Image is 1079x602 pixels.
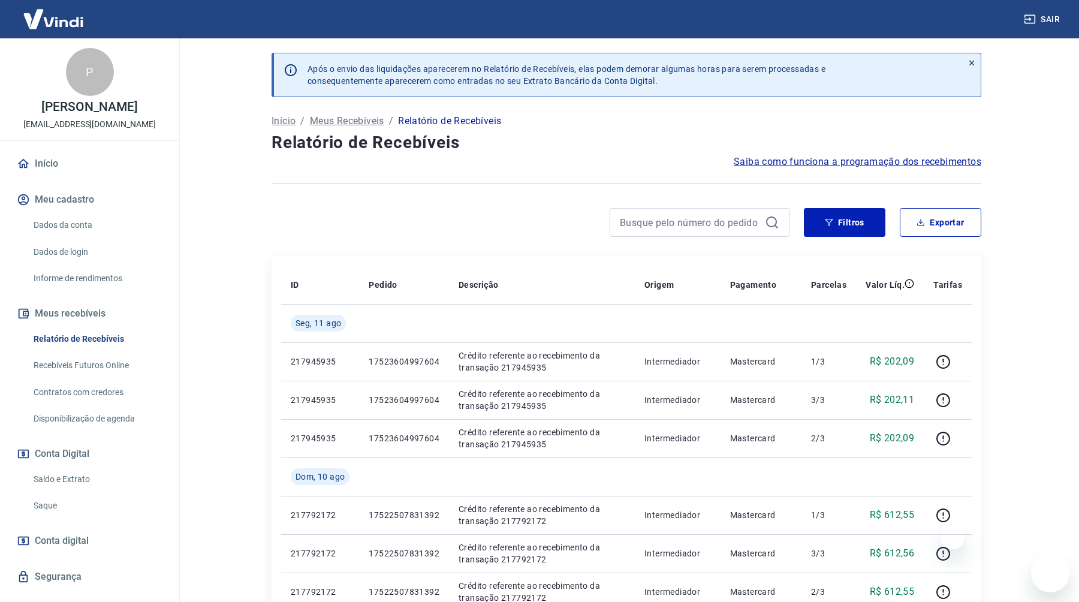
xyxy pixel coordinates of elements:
[804,208,885,237] button: Filtros
[369,279,397,291] p: Pedido
[620,213,760,231] input: Busque pelo número do pedido
[29,213,165,237] a: Dados da conta
[811,356,846,368] p: 1/3
[730,509,792,521] p: Mastercard
[14,528,165,554] a: Conta digital
[291,356,349,368] p: 217945935
[23,118,156,131] p: [EMAIL_ADDRESS][DOMAIN_NAME]
[644,279,674,291] p: Origem
[369,394,439,406] p: 17523604997604
[811,432,846,444] p: 2/3
[291,547,349,559] p: 217792172
[644,586,711,598] p: Intermediador
[730,547,792,559] p: Mastercard
[459,279,499,291] p: Descrição
[730,394,792,406] p: Mastercard
[870,585,915,599] p: R$ 612,55
[29,407,165,431] a: Disponibilização de agenda
[933,279,962,291] p: Tarifas
[29,467,165,492] a: Saldo e Extrato
[459,503,625,527] p: Crédito referente ao recebimento da transação 217792172
[389,114,393,128] p: /
[1021,8,1065,31] button: Sair
[730,586,792,598] p: Mastercard
[459,350,625,374] p: Crédito referente ao recebimento da transação 217945935
[866,279,905,291] p: Valor Líq.
[398,114,501,128] p: Relatório de Recebíveis
[369,509,439,521] p: 17522507831392
[29,240,165,264] a: Dados de login
[459,388,625,412] p: Crédito referente ao recebimento da transação 217945935
[291,279,299,291] p: ID
[35,532,89,549] span: Conta digital
[811,279,846,291] p: Parcelas
[296,317,341,329] span: Seg, 11 ago
[308,63,825,87] p: Após o envio das liquidações aparecerem no Relatório de Recebíveis, elas podem demorar algumas ho...
[811,394,846,406] p: 3/3
[870,354,915,369] p: R$ 202,09
[41,101,137,113] p: [PERSON_NAME]
[66,48,114,96] div: P
[644,547,711,559] p: Intermediador
[14,564,165,590] a: Segurança
[29,380,165,405] a: Contratos com credores
[730,356,792,368] p: Mastercard
[870,393,915,407] p: R$ 202,11
[29,353,165,378] a: Recebíveis Futuros Online
[644,356,711,368] p: Intermediador
[811,547,846,559] p: 3/3
[734,155,981,169] a: Saiba como funciona a programação dos recebimentos
[870,431,915,446] p: R$ 202,09
[272,131,981,155] h4: Relatório de Recebíveis
[14,300,165,327] button: Meus recebíveis
[644,432,711,444] p: Intermediador
[29,327,165,351] a: Relatório de Recebíveis
[644,394,711,406] p: Intermediador
[29,266,165,291] a: Informe de rendimentos
[369,547,439,559] p: 17522507831392
[14,1,92,37] img: Vindi
[459,541,625,565] p: Crédito referente ao recebimento da transação 217792172
[14,186,165,213] button: Meu cadastro
[291,394,349,406] p: 217945935
[730,279,777,291] p: Pagamento
[870,546,915,561] p: R$ 612,56
[369,432,439,444] p: 17523604997604
[291,432,349,444] p: 217945935
[369,586,439,598] p: 17522507831392
[811,586,846,598] p: 2/3
[272,114,296,128] a: Início
[459,426,625,450] p: Crédito referente ao recebimento da transação 217945935
[14,150,165,177] a: Início
[730,432,792,444] p: Mastercard
[291,586,349,598] p: 217792172
[811,509,846,521] p: 1/3
[1031,554,1069,592] iframe: Button to launch messaging window
[291,509,349,521] p: 217792172
[14,441,165,467] button: Conta Digital
[29,493,165,518] a: Saque
[296,471,345,483] span: Dom, 10 ago
[300,114,305,128] p: /
[900,208,981,237] button: Exportar
[870,508,915,522] p: R$ 612,55
[644,509,711,521] p: Intermediador
[369,356,439,368] p: 17523604997604
[941,525,965,549] iframe: Close message
[310,114,384,128] a: Meus Recebíveis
